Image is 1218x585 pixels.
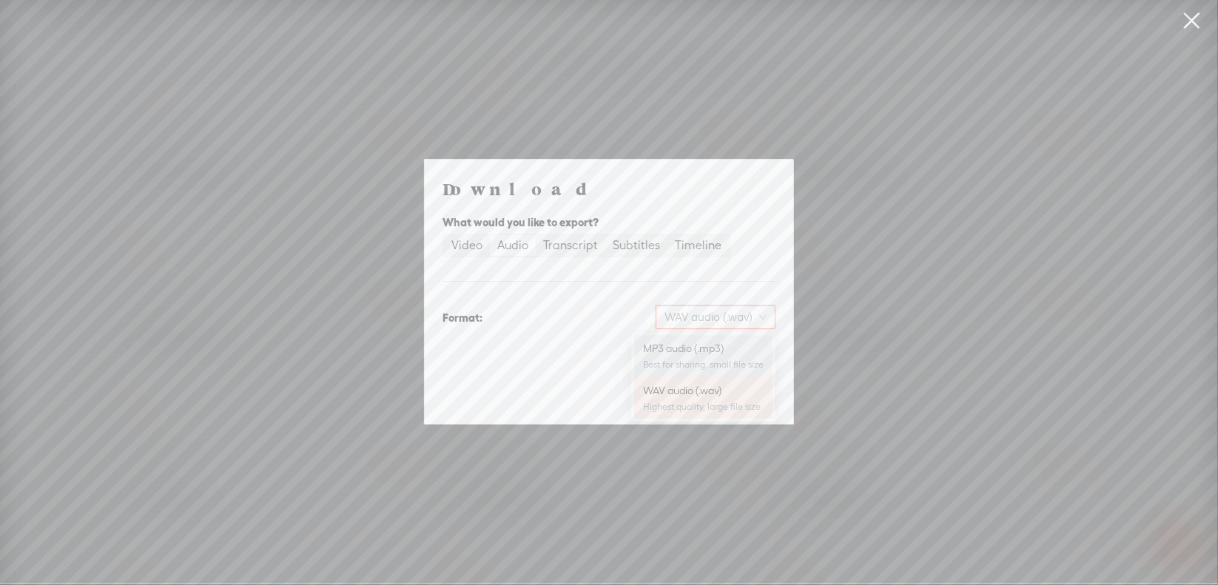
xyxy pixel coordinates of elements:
[543,235,598,256] div: Transcript
[643,341,764,356] div: MP3 audio (.mp3)
[451,235,482,256] div: Video
[443,234,730,257] div: segmented control
[643,359,764,371] div: Best for sharing, small file size
[443,177,775,200] h4: Download
[613,235,660,256] div: Subtitles
[443,214,775,231] div: What would you like to export?
[664,306,767,328] span: WAV audio (.wav)
[443,309,482,327] div: Format:
[675,235,721,256] div: Timeline
[497,235,528,256] div: Audio
[643,401,764,413] div: Highest quality, large file size
[643,383,764,398] div: WAV audio (.wav)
